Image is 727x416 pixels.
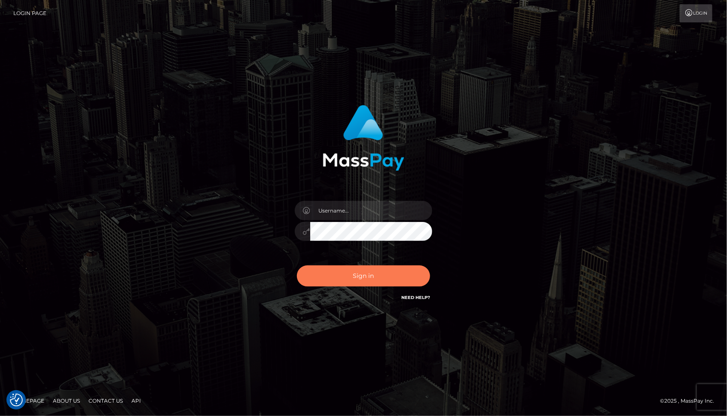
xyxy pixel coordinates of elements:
[297,265,430,287] button: Sign in
[310,201,432,220] input: Username...
[323,105,404,171] img: MassPay Login
[49,394,83,407] a: About Us
[660,396,721,406] div: © 2025 , MassPay Inc.
[10,394,23,407] button: Consent Preferences
[128,394,144,407] a: API
[13,4,46,22] a: Login Page
[401,295,430,300] a: Need Help?
[9,394,48,407] a: Homepage
[680,4,712,22] a: Login
[10,394,23,407] img: Revisit consent button
[85,394,126,407] a: Contact Us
